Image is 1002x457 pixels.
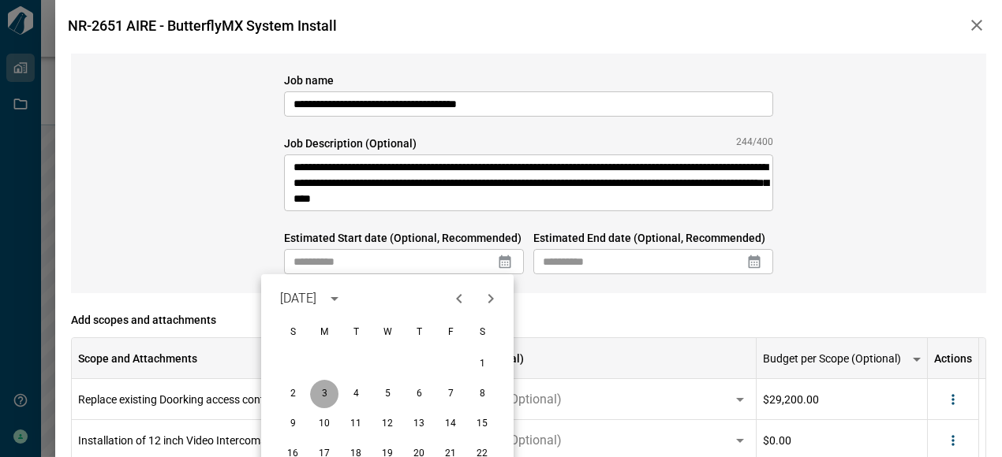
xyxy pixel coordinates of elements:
button: Next month [477,285,504,312]
button: 10 [310,410,338,438]
span: Tuesday [342,317,370,348]
button: more [901,344,933,375]
div: [DATE] [280,289,316,308]
button: 2 [279,380,307,408]
span: Replace existing Doorking access control system with ButterflyMX system including installation, c... [78,393,670,406]
button: 3 [310,380,338,408]
button: Previous month [446,285,473,312]
span: NR-2651 AIRE - ButterflyMX System Install [65,17,337,34]
span: Job Description (Optional) [284,136,417,151]
button: 11 [342,410,370,438]
span: Sunday [279,317,307,348]
button: 14 [436,410,465,438]
button: more [941,429,965,452]
span: Monday [310,317,338,348]
span: Friday [436,317,465,348]
span: $0.00 [763,433,791,448]
div: Actions [934,338,972,379]
span: Estimated Start date (Optional, Recommended) [284,230,524,246]
button: calendar view is open, switch to year view [321,285,348,312]
button: 5 [373,380,402,408]
button: 9 [279,410,307,438]
button: 7 [436,380,465,408]
span: 244/400 [736,136,773,151]
span: Estimated End date (Optional, Recommended) [533,230,773,246]
span: $29,200.00 [763,392,819,407]
button: more [941,388,965,411]
button: 13 [405,410,433,438]
span: Budget per Scope (Optional) [763,351,901,366]
div: Scope and Attachments [72,338,414,379]
div: Locations (Optional) [414,338,757,379]
div: Scope and Attachments [78,338,197,379]
button: 8 [468,380,496,408]
button: 15 [468,410,496,438]
span: Thursday [405,317,433,348]
button: 12 [373,410,402,438]
span: Wednesday [373,317,402,348]
span: Saturday [468,317,496,348]
span: Installation of 12 inch Video Intercoms to be provided by customer [78,434,401,447]
button: 1 [468,350,496,378]
div: Actions [928,338,979,379]
span: Job name [284,72,773,88]
button: 4 [342,380,370,408]
span: Add scopes and attachments [71,312,986,328]
button: 6 [405,380,433,408]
